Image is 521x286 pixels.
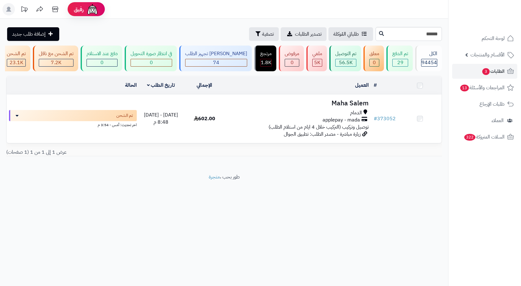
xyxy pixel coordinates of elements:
[370,59,379,66] div: 0
[470,51,505,59] span: الأقسام والمنتجات
[479,15,515,28] img: logo-2.png
[7,59,25,66] div: 23138
[421,50,437,57] div: الكل
[452,97,517,112] a: طلبات الإرجاع
[2,149,224,156] div: عرض 1 إلى 1 من 1 (1 صفحات)
[261,59,271,66] span: 1.8K
[362,46,385,71] a: معلق 0
[260,50,272,57] div: مرتجع
[385,46,414,71] a: تم الدفع 29
[295,30,322,38] span: تصدير الطلبات
[333,30,359,38] span: طلباتي المُوكلة
[253,46,278,71] a: مرتجع 1.8K
[328,27,373,41] a: طلباتي المُوكلة
[9,121,137,128] div: اخر تحديث: أمس - 3:54 م
[374,81,377,89] a: #
[284,130,361,138] span: زيارة مباشرة - مصدر الطلب: تطبيق الجوال
[392,50,408,57] div: تم الدفع
[39,59,73,66] div: 7223
[464,134,476,141] span: 322
[336,59,356,66] div: 56503
[350,109,362,117] span: الدمام
[12,30,46,38] span: إضافة طلب جديد
[305,46,328,71] a: ملغي 5K
[131,50,172,57] div: في انتظار صورة التحويل
[269,123,369,131] span: توصيل وتركيب (التركيب خلال 4 ايام من استلام الطلب)
[460,85,469,91] span: 13
[278,46,305,71] a: مرفوض 0
[492,116,504,125] span: العملاء
[335,50,356,57] div: تم التوصيل
[100,59,104,66] span: 0
[125,81,137,89] a: الحالة
[452,64,517,79] a: الطلبات3
[452,80,517,95] a: المراجعات والأسئلة13
[355,81,369,89] a: العميل
[393,59,408,66] div: 29
[7,50,26,57] div: تم الشحن
[482,67,505,76] span: الطلبات
[213,59,219,66] span: 74
[328,46,362,71] a: تم التوصيل 56.5K
[79,46,123,71] a: دفع عند الاستلام 0
[197,81,212,89] a: الإجمالي
[314,59,320,66] span: 5K
[313,59,322,66] div: 4957
[281,27,327,41] a: تصدير الطلبات
[178,46,253,71] a: [PERSON_NAME] تجهيز الطلب 74
[479,100,505,108] span: طلبات الإرجاع
[421,59,437,66] span: 94454
[369,50,379,57] div: معلق
[16,3,32,17] a: تحديثات المنصة
[86,3,99,15] img: ai-face.png
[74,6,84,13] span: رفيق
[397,59,403,66] span: 29
[260,59,271,66] div: 1806
[185,50,247,57] div: [PERSON_NAME] تجهيز الطلب
[460,83,505,92] span: المراجعات والأسئلة
[7,27,59,41] a: إضافة طلب جديد
[482,34,505,43] span: لوحة التحكم
[291,59,294,66] span: 0
[209,173,220,181] a: متجرة
[323,117,360,124] span: applepay - mada
[249,27,279,41] button: تصفية
[452,130,517,144] a: السلات المتروكة322
[116,112,133,119] span: تم الشحن
[147,81,175,89] a: تاريخ الطلب
[51,59,61,66] span: 7.2K
[464,133,505,141] span: السلات المتروكة
[87,50,118,57] div: دفع عند الاستلام
[312,50,322,57] div: ملغي
[482,68,490,75] span: 3
[414,46,443,71] a: الكل94454
[339,59,353,66] span: 56.5K
[452,113,517,128] a: العملاء
[39,50,73,57] div: تم الشحن مع ناقل
[285,59,299,66] div: 0
[150,59,153,66] span: 0
[10,59,23,66] span: 23.1K
[131,59,172,66] div: 0
[144,111,178,126] span: [DATE] - [DATE] 8:48 م
[285,50,299,57] div: مرفوض
[194,115,215,122] span: 602.00
[185,59,247,66] div: 74
[229,100,369,107] h3: Maha Salem
[262,30,274,38] span: تصفية
[452,31,517,46] a: لوحة التحكم
[373,59,376,66] span: 0
[87,59,117,66] div: 0
[374,115,396,122] a: #373052
[123,46,178,71] a: في انتظار صورة التحويل 0
[32,46,79,71] a: تم الشحن مع ناقل 7.2K
[374,115,377,122] span: #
